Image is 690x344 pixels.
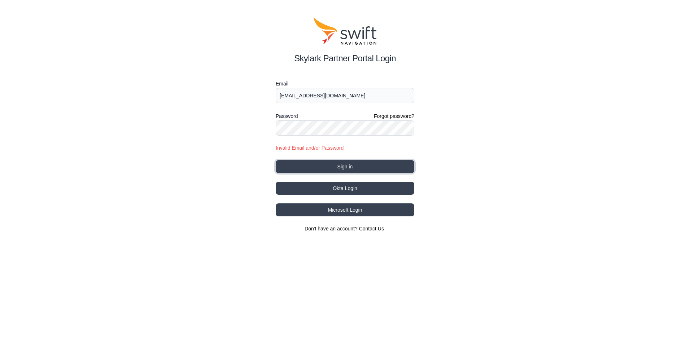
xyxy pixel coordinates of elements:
button: Sign in [276,160,414,173]
h2: Skylark Partner Portal Login [276,52,414,65]
a: Contact Us [359,226,384,231]
div: Invalid Email and/or Password [276,144,414,151]
a: Forgot password? [374,113,414,120]
label: Password [276,112,298,120]
button: Microsoft Login [276,203,414,216]
section: Don't have an account? [276,225,414,232]
button: Okta Login [276,182,414,195]
label: Email [276,79,414,88]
